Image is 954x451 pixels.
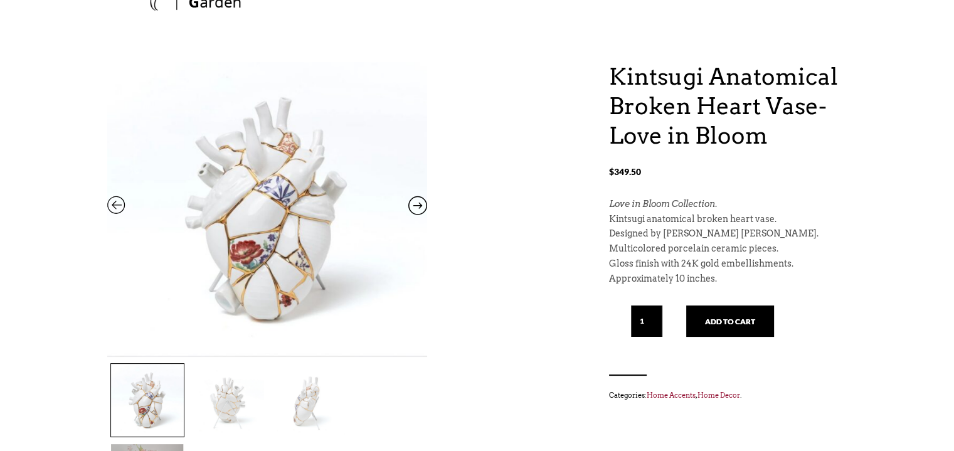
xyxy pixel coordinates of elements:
[609,272,847,287] p: Approximately 10 inches.
[609,62,847,150] h1: Kintsugi Anatomical Broken Heart Vase- Love in Bloom
[609,166,641,177] bdi: 349.50
[609,166,614,177] span: $
[609,241,847,257] p: Multicolored porcelain ceramic pieces.
[609,388,847,402] span: Categories: , .
[647,391,696,400] a: Home Accents
[609,199,715,209] em: Love in Bloom Collection
[631,305,662,337] input: Qty
[609,197,847,212] p: .
[686,305,774,337] button: Add to cart
[609,212,847,227] p: Kintsugi anatomical broken heart vase.
[697,391,740,400] a: Home Decor
[609,226,847,241] p: Designed by [PERSON_NAME] [PERSON_NAME].
[609,257,847,272] p: Gloss finish with 24K gold embellishments.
